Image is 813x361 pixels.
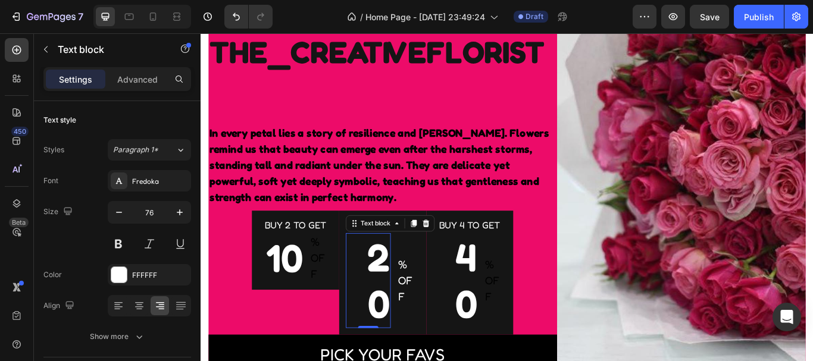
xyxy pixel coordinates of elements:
span: Paragraph 1* [113,145,158,155]
div: FFFFFF [132,270,188,281]
div: Show more [90,331,145,343]
div: Fredoka [132,176,188,187]
button: 7 [5,5,89,29]
iframe: Design area [201,33,813,361]
p: Buy 4 to get [272,216,356,232]
p: % OFF [332,260,355,317]
div: Publish [744,11,774,23]
div: Size [43,204,75,220]
div: Text style [43,115,76,125]
p: 7 [78,10,83,24]
button: Publish [734,5,784,29]
button: Show more [43,326,191,347]
p: 40 [272,234,322,343]
div: Align [43,298,77,314]
div: Undo/Redo [224,5,273,29]
button: Paragraph 1* [108,139,191,161]
span: Save [700,12,720,22]
p: Text block [58,42,159,56]
p: Settings [59,73,92,86]
div: Text block [184,216,224,227]
button: Save [690,5,729,29]
div: 450 [11,127,29,136]
p: % OFF [230,260,254,317]
span: / [360,11,363,23]
div: Color [43,269,62,280]
div: Beta [9,218,29,227]
p: 20 [170,234,220,343]
span: Draft [526,11,543,22]
div: Open Intercom Messenger [773,303,801,331]
p: Advanced [117,73,158,86]
div: Styles [43,145,64,155]
div: Font [43,175,58,186]
span: Home Page - [DATE] 23:49:24 [365,11,485,23]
